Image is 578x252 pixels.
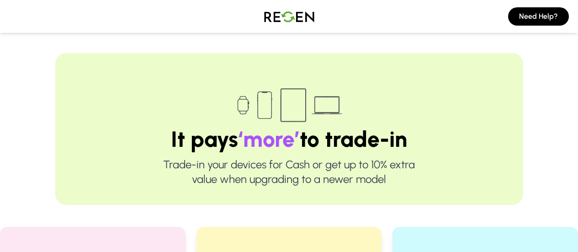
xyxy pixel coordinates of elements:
button: Need Help? [508,7,569,26]
span: ‘more’ [238,126,300,152]
img: Trade-in devices [232,82,346,128]
h1: It pays to trade-in [85,128,494,150]
p: Trade-in your devices for Cash or get up to 10% extra value when upgrading to a newer model [85,157,494,187]
img: Logo [257,4,321,29]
